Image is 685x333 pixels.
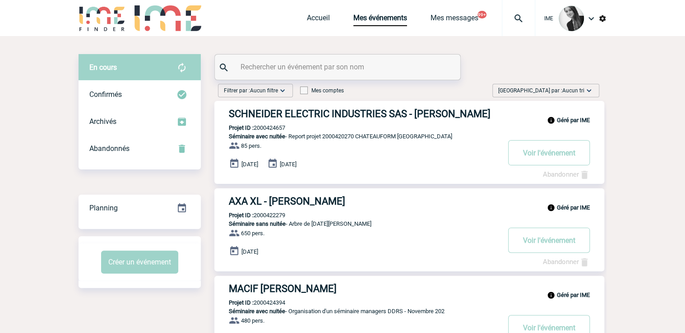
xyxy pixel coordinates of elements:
span: En cours [89,63,117,72]
img: info_black_24dp.svg [547,291,555,299]
img: info_black_24dp.svg [547,204,555,212]
a: Mes événements [353,14,407,26]
p: 2000424657 [214,124,285,131]
b: Géré par IME [557,292,590,298]
p: 2000422279 [214,212,285,219]
span: [DATE] [241,248,258,255]
a: Accueil [307,14,330,26]
b: Projet ID : [229,212,254,219]
a: Mes messages [430,14,478,26]
h3: SCHNEIDER ELECTRIC INDUSTRIES SAS - [PERSON_NAME] [229,108,500,119]
b: Géré par IME [557,117,590,123]
b: Géré par IME [557,204,590,211]
span: Confirmés [89,90,122,99]
span: Séminaire sans nuitée [229,220,286,227]
div: Retrouvez ici tous vos événements annulés [79,135,201,162]
a: Abandonner [543,170,590,178]
span: Aucun filtre [250,87,278,94]
span: 85 pers. [241,142,261,149]
span: Séminaire avec nuitée [229,308,285,315]
a: Planning [79,194,201,221]
label: Mes comptes [300,87,344,94]
a: AXA XL - [PERSON_NAME] [214,196,604,207]
button: Créer un événement [101,251,178,274]
p: - Report projet 2000420270 CHATEAUFORM [GEOGRAPHIC_DATA] [214,133,500,140]
button: Voir l'événement [508,228,590,253]
img: IME-Finder [79,5,125,31]
img: info_black_24dp.svg [547,116,555,124]
span: Aucun tri [562,87,584,94]
p: 2000424394 [214,299,285,306]
span: [DATE] [280,161,296,168]
div: Retrouvez ici tous vos évènements avant confirmation [79,54,201,81]
span: [DATE] [241,161,258,168]
h3: AXA XL - [PERSON_NAME] [229,196,500,207]
img: baseline_expand_more_white_24dp-b.png [584,86,593,95]
span: Séminaire avec nuitée [229,133,285,140]
input: Rechercher un événement par son nom [238,60,439,73]
span: 480 pers. [241,317,264,324]
span: Planning [89,204,118,212]
span: 650 pers. [241,230,264,237]
p: - Organisation d'un séminaire managers DDRS - Novembre 202 [214,308,500,315]
a: MACIF [PERSON_NAME] [214,283,604,294]
span: Filtrer par : [224,86,278,95]
img: 101050-0.jpg [559,6,584,31]
p: - Arbre de [DATE][PERSON_NAME] [214,220,500,227]
img: baseline_expand_more_white_24dp-b.png [278,86,287,95]
h3: MACIF [PERSON_NAME] [229,283,500,294]
a: Abandonner [543,258,590,266]
span: IME [544,15,553,22]
a: SCHNEIDER ELECTRIC INDUSTRIES SAS - [PERSON_NAME] [214,108,604,119]
span: Abandonnés [89,144,130,153]
b: Projet ID : [229,299,254,306]
button: Voir l'événement [508,140,590,165]
div: Retrouvez ici tous les événements que vous avez décidé d'archiver [79,108,201,135]
span: Archivés [89,117,116,126]
b: Projet ID : [229,124,254,131]
button: 99+ [477,11,486,18]
span: [GEOGRAPHIC_DATA] par : [498,86,584,95]
div: Retrouvez ici tous vos événements organisés par date et état d'avancement [79,195,201,222]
